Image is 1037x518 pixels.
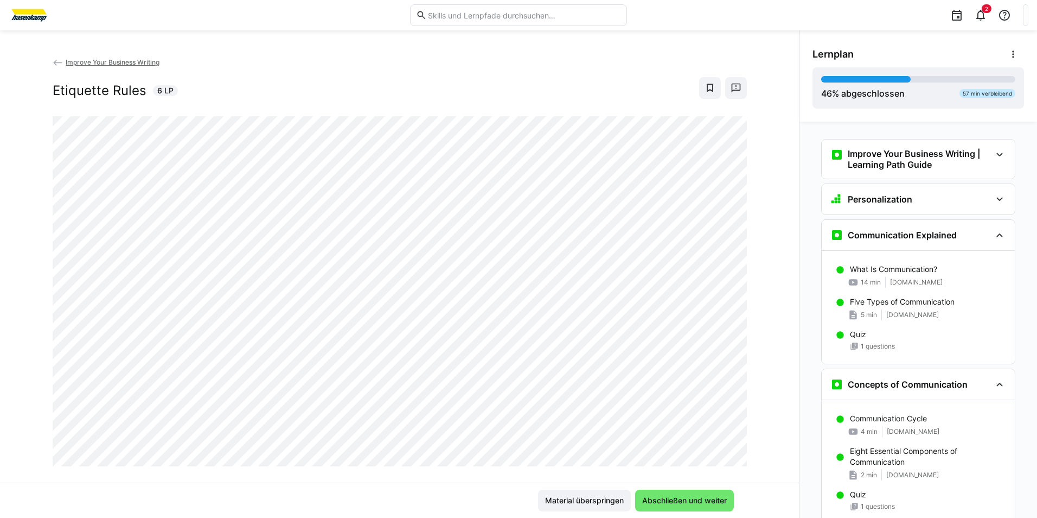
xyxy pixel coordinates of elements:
span: 1 questions [861,502,895,511]
span: 4 min [861,427,878,436]
input: Skills und Lernpfade durchsuchen… [427,10,621,20]
span: 14 min [861,278,881,287]
span: 6 LP [157,85,174,96]
span: Lernplan [812,48,854,60]
p: Quiz [850,489,866,500]
span: 1 questions [861,342,895,351]
span: 2 [985,5,988,12]
span: [DOMAIN_NAME] [890,278,943,287]
button: Material überspringen [538,490,631,511]
span: [DOMAIN_NAME] [886,311,939,319]
h2: Etiquette Rules [53,83,146,99]
p: Five Types of Communication [850,296,955,307]
h3: Communication Explained [848,230,957,241]
h3: Concepts of Communication [848,379,968,390]
span: 46 [821,88,832,99]
span: Improve Your Business Writing [66,58,159,66]
p: What Is Communication? [850,264,937,275]
span: [DOMAIN_NAME] [887,427,939,436]
div: % abgeschlossen [821,87,905,100]
h3: Improve Your Business Writing | Learning Path Guide [848,148,991,170]
a: Improve Your Business Writing [53,58,160,66]
p: Quiz [850,329,866,340]
span: Abschließen und weiter [641,495,728,506]
span: Material überspringen [543,495,625,506]
p: Communication Cycle [850,413,927,424]
div: 57 min verbleibend [959,89,1015,98]
h3: Personalization [848,194,912,205]
span: 5 min [861,311,877,319]
span: [DOMAIN_NAME] [886,471,939,479]
span: 2 min [861,471,877,479]
button: Abschließen und weiter [635,490,734,511]
p: Eight Essential Components of Communication [850,446,1006,468]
